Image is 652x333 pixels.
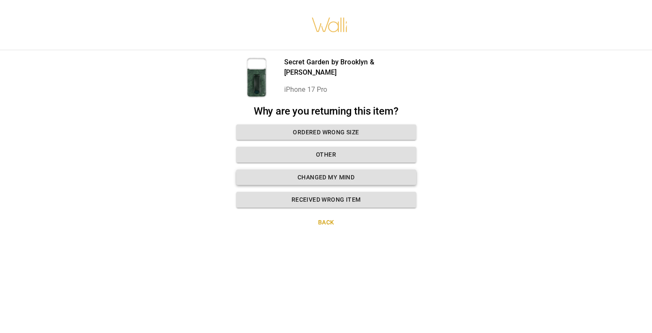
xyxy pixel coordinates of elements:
[236,124,416,140] button: Ordered wrong size
[236,170,416,185] button: Changed my mind
[236,147,416,163] button: Other
[311,6,348,43] img: walli-inc.myshopify.com
[236,105,416,118] h2: Why are you returning this item?
[284,57,416,78] p: Secret Garden by Brooklyn & [PERSON_NAME]
[236,215,416,230] button: Back
[236,192,416,208] button: Received wrong item
[284,85,416,95] p: iPhone 17 Pro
